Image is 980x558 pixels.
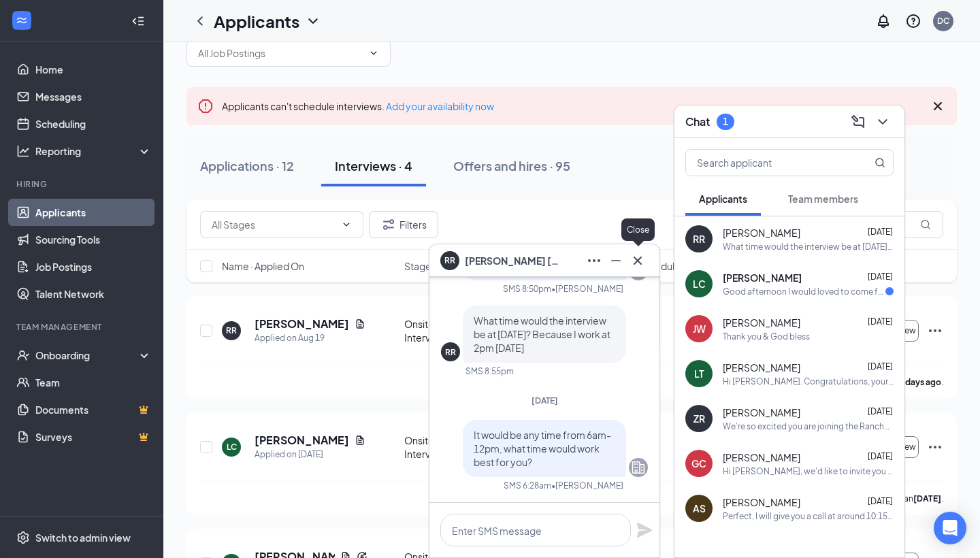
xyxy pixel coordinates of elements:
button: Filter Filters [369,211,438,238]
svg: Notifications [875,13,892,29]
div: ZR [693,412,705,425]
div: Open Intercom Messenger [934,512,966,544]
button: Cross [627,250,649,272]
a: Talent Network [35,280,152,308]
div: Perfect, I will give you a call at around 10:15am! [723,510,894,522]
div: 1 [723,116,728,127]
span: [PERSON_NAME] [723,316,800,329]
div: SMS 8:55pm [465,365,514,377]
span: [DATE] [532,395,558,406]
div: Interviews · 4 [335,157,412,174]
span: [PERSON_NAME] [723,406,800,419]
div: GC [691,457,706,470]
b: [DATE] [913,493,941,504]
svg: ChevronDown [368,48,379,59]
svg: MagnifyingGlass [920,219,931,230]
a: Add your availability now [386,100,494,112]
svg: Error [197,98,214,114]
div: RR [226,325,237,336]
div: Onsite 2nd Interview [404,433,491,461]
svg: ComposeMessage [850,114,866,130]
span: Team members [788,193,858,205]
span: [DATE] [868,406,893,416]
svg: WorkstreamLogo [15,14,29,27]
span: [PERSON_NAME] [723,226,800,240]
svg: MagnifyingGlass [875,157,885,168]
a: Sourcing Tools [35,226,152,253]
div: AS [693,502,706,515]
div: LC [693,277,706,291]
span: Applicants can't schedule interviews. [222,100,494,112]
h5: [PERSON_NAME] [255,433,349,448]
svg: QuestionInfo [905,13,921,29]
div: SMS 8:50pm [503,283,551,295]
span: [PERSON_NAME] [PERSON_NAME] [465,253,560,268]
span: • [PERSON_NAME] [551,283,623,295]
span: [PERSON_NAME] [723,450,800,464]
div: RR [693,232,705,246]
div: RR [445,346,456,358]
div: LT [694,367,704,380]
h1: Applicants [214,10,299,33]
div: Applied on Aug 19 [255,331,365,345]
span: [PERSON_NAME] [723,361,800,374]
span: [DATE] [868,272,893,282]
svg: Document [355,435,365,446]
svg: ChevronDown [341,219,352,230]
a: SurveysCrown [35,423,152,450]
span: Applicants [699,193,747,205]
svg: ChevronDown [875,114,891,130]
a: Applicants [35,199,152,226]
svg: Settings [16,531,30,544]
div: Thank you & God bless [723,331,810,342]
a: Home [35,56,152,83]
svg: Analysis [16,144,30,158]
a: Job Postings [35,253,152,280]
div: JW [693,322,706,335]
div: Good afternoon I would loved to come for the meeting to [DATE] but thing is I work and with job i... [723,286,885,297]
svg: Collapse [131,14,145,28]
span: [DATE] [868,316,893,327]
input: Search applicant [686,150,847,176]
div: Hi [PERSON_NAME], we'd like to invite you to a meeting with [DEMOGRAPHIC_DATA]-fil-A for Back of ... [723,465,894,477]
div: SMS 6:28am [504,480,551,491]
div: Offers and hires · 95 [453,157,570,174]
span: [PERSON_NAME] [723,271,802,284]
input: All Job Postings [198,46,363,61]
div: Switch to admin view [35,531,131,544]
div: Hiring [16,178,149,190]
button: ChevronDown [872,111,894,133]
svg: Ellipses [586,252,602,269]
span: What time would the interview be at [DATE]? Because I work at 2pm [DATE] [474,314,610,354]
span: • [PERSON_NAME] [551,480,623,491]
svg: Ellipses [927,323,943,339]
div: Applications · 12 [200,157,294,174]
div: Applied on [DATE] [255,448,365,461]
span: It would be any time from 6am-12pm, what time would work best for you? [474,429,611,468]
svg: Plane [636,522,653,538]
div: What time would the interview be at [DATE]? Because I work at 2pm [DATE] [723,241,894,252]
a: DocumentsCrown [35,396,152,423]
div: DC [937,15,949,27]
span: [PERSON_NAME] [723,495,800,509]
button: Minimize [605,250,627,272]
button: Ellipses [583,250,605,272]
div: Onboarding [35,348,140,362]
svg: Filter [380,216,397,233]
svg: ChevronDown [305,13,321,29]
a: Team [35,369,152,396]
div: Team Management [16,321,149,333]
input: All Stages [212,217,336,232]
div: We're so excited you are joining the Rancho Cucamonga [DEMOGRAPHIC_DATA]-fil-Ateam ! Do you know ... [723,421,894,432]
svg: Ellipses [927,439,943,455]
h3: Chat [685,114,710,129]
div: Onsite 2nd Interview [404,317,491,344]
h5: [PERSON_NAME] [255,316,349,331]
svg: Cross [930,98,946,114]
b: 8 days ago [899,377,941,387]
svg: Document [355,318,365,329]
span: [DATE] [868,451,893,461]
svg: Company [630,459,647,476]
svg: Cross [630,252,646,269]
